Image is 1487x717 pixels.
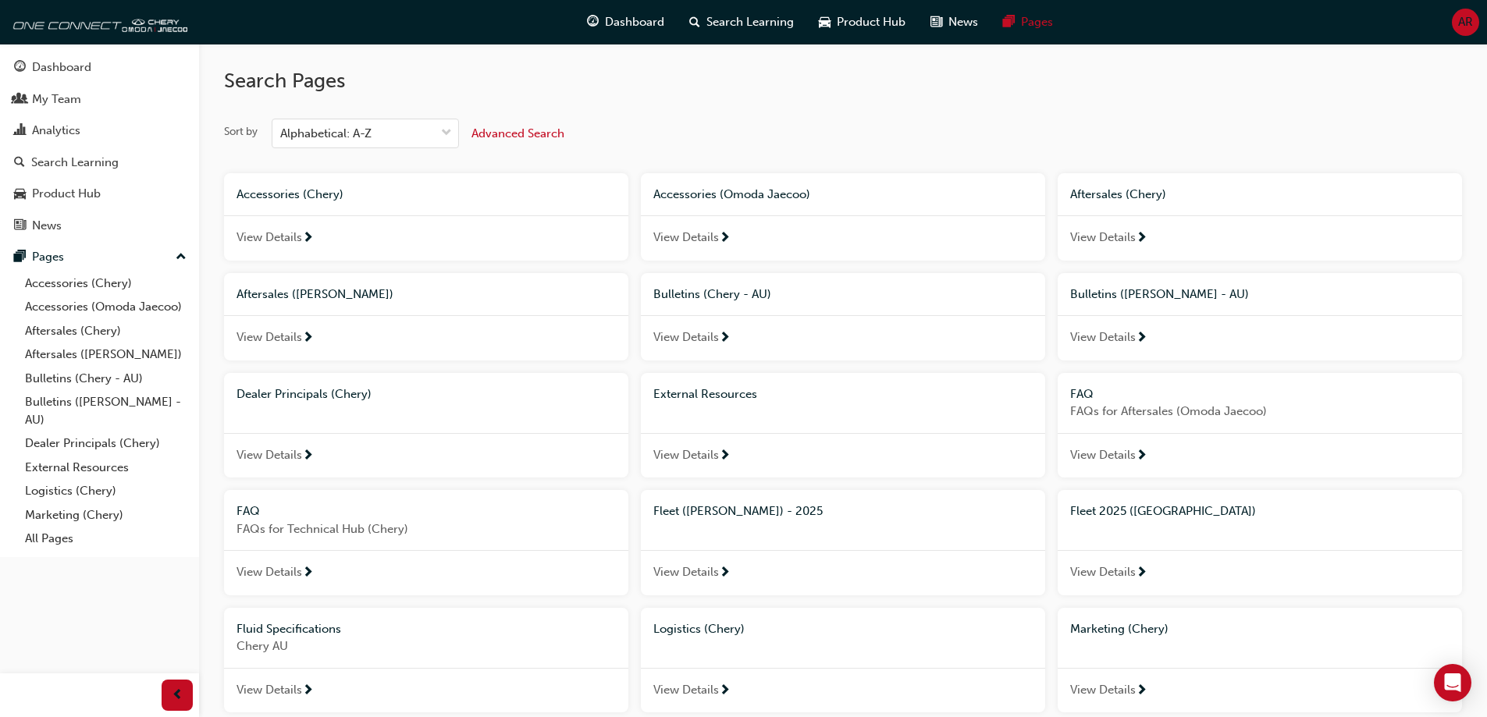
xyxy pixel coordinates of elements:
button: Pages [6,243,193,272]
div: Alphabetical: A-Z [280,125,372,143]
span: View Details [653,681,719,699]
a: Accessories (Chery)View Details [224,173,628,261]
span: Aftersales (Chery) [1070,187,1166,201]
span: View Details [653,446,719,464]
h2: Search Pages [224,69,1462,94]
span: next-icon [719,449,731,463]
a: Aftersales (Chery)View Details [1058,173,1462,261]
span: Chery AU [237,637,616,655]
span: next-icon [1136,232,1147,246]
span: Accessories (Chery) [237,187,343,201]
a: FAQFAQs for Technical Hub (Chery)View Details [224,490,628,595]
div: News [32,217,62,235]
span: Fluid Specifications [237,622,341,636]
span: Bulletins (Chery - AU) [653,287,771,301]
div: Pages [32,248,64,266]
span: Pages [1021,13,1053,31]
span: Fleet ([PERSON_NAME]) - 2025 [653,504,823,518]
span: View Details [237,681,302,699]
span: FAQs for Technical Hub (Chery) [237,520,616,538]
span: Accessories (Omoda Jaecoo) [653,187,810,201]
a: Aftersales ([PERSON_NAME])View Details [224,273,628,360]
a: Accessories (Omoda Jaecoo)View Details [641,173,1045,261]
span: car-icon [14,187,26,201]
span: Advanced Search [471,126,564,140]
div: Product Hub [32,185,101,203]
span: car-icon [819,12,831,32]
a: All Pages [19,527,193,551]
span: FAQ [1070,387,1094,401]
span: Search Learning [706,13,794,31]
span: next-icon [302,232,314,246]
span: View Details [237,563,302,581]
span: people-icon [14,93,26,107]
span: View Details [1070,229,1136,247]
a: Marketing (Chery)View Details [1058,608,1462,713]
span: View Details [1070,681,1136,699]
a: Dashboard [6,53,193,82]
span: View Details [1070,563,1136,581]
span: next-icon [302,449,314,463]
span: News [948,13,978,31]
span: View Details [1070,328,1136,346]
span: Dealer Principals (Chery) [237,387,372,401]
a: External ResourcesView Details [641,373,1045,478]
span: Aftersales ([PERSON_NAME]) [237,287,393,301]
a: Bulletins ([PERSON_NAME] - AU) [19,390,193,431]
span: next-icon [1136,332,1147,346]
div: Open Intercom Messenger [1434,664,1471,701]
span: View Details [653,563,719,581]
a: FAQFAQs for Aftersales (Omoda Jaecoo)View Details [1058,373,1462,478]
span: news-icon [930,12,942,32]
a: Aftersales ([PERSON_NAME]) [19,343,193,367]
span: Logistics (Chery) [653,622,745,636]
span: Product Hub [837,13,905,31]
span: View Details [1070,446,1136,464]
span: next-icon [1136,566,1147,580]
span: next-icon [1136,684,1147,698]
a: Dealer Principals (Chery) [19,431,193,456]
a: Dealer Principals (Chery)View Details [224,373,628,478]
span: External Resources [653,387,757,401]
a: Logistics (Chery) [19,479,193,503]
button: DashboardMy TeamAnalyticsSearch LearningProduct HubNews [6,50,193,243]
span: news-icon [14,219,26,233]
span: Dashboard [605,13,664,31]
a: News [6,211,193,240]
a: Marketing (Chery) [19,503,193,527]
span: pages-icon [1003,12,1015,32]
span: guage-icon [587,12,599,32]
span: prev-icon [172,686,183,705]
a: Logistics (Chery)View Details [641,608,1045,713]
a: Search Learning [6,148,193,177]
a: Aftersales (Chery) [19,319,193,343]
span: search-icon [14,156,25,170]
div: Dashboard [32,59,91,76]
button: Advanced Search [471,119,564,148]
span: FAQ [237,504,260,518]
div: My Team [32,91,81,108]
a: External Resources [19,456,193,480]
span: next-icon [302,566,314,580]
span: FAQs for Aftersales (Omoda Jaecoo) [1070,403,1450,421]
button: AR [1452,9,1479,36]
span: Fleet 2025 ([GEOGRAPHIC_DATA]) [1070,504,1256,518]
a: Product Hub [6,179,193,208]
span: pages-icon [14,250,26,264]
a: car-iconProduct Hub [806,6,918,38]
span: Bulletins ([PERSON_NAME] - AU) [1070,287,1249,301]
img: oneconnect [8,6,187,37]
div: Sort by [224,124,258,140]
span: next-icon [302,332,314,346]
span: chart-icon [14,124,26,138]
span: guage-icon [14,61,26,75]
span: next-icon [719,684,731,698]
a: news-iconNews [918,6,991,38]
span: next-icon [1136,449,1147,463]
span: next-icon [719,566,731,580]
span: up-icon [176,247,187,268]
a: Fleet 2025 ([GEOGRAPHIC_DATA])View Details [1058,490,1462,595]
a: Accessories (Omoda Jaecoo) [19,295,193,319]
span: AR [1458,13,1473,31]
